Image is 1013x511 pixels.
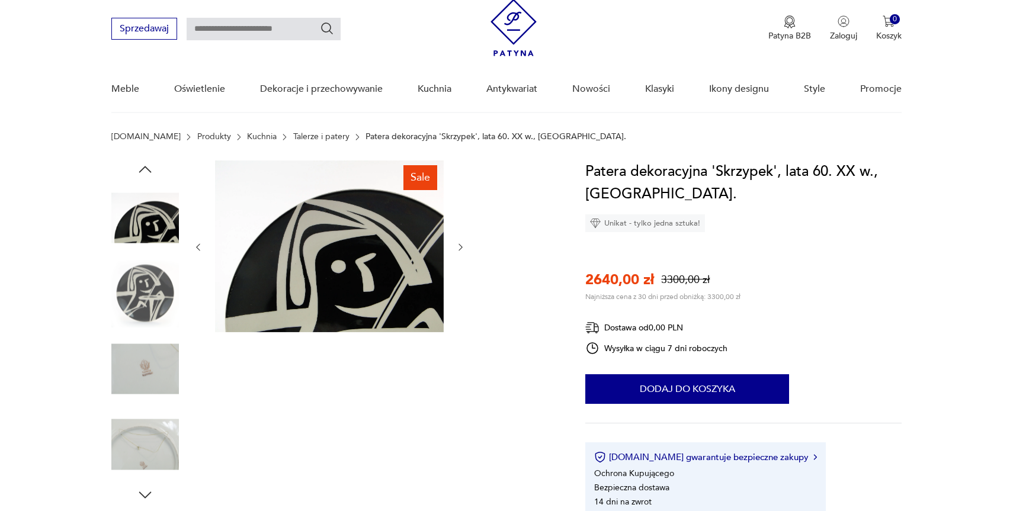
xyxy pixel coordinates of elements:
a: Ikony designu [709,66,769,112]
p: 2640,00 zł [585,270,654,290]
img: Zdjęcie produktu Patera dekoracyjna 'Skrzypek', lata 60. XX w., Tułowice. [111,184,179,252]
p: Patera dekoracyjna 'Skrzypek', lata 60. XX w., [GEOGRAPHIC_DATA]. [366,132,626,142]
a: Antykwariat [486,66,537,112]
li: Ochrona Kupującego [594,468,674,479]
img: Ikona diamentu [590,218,601,229]
a: Nowości [572,66,610,112]
div: Unikat - tylko jedna sztuka! [585,214,705,232]
button: Dodaj do koszyka [585,374,789,404]
img: Ikona strzałki w prawo [813,454,817,460]
a: Oświetlenie [174,66,225,112]
div: Dostawa od 0,00 PLN [585,320,727,335]
a: Meble [111,66,139,112]
img: Zdjęcie produktu Patera dekoracyjna 'Skrzypek', lata 60. XX w., Tułowice. [111,260,179,327]
p: Koszyk [876,30,902,41]
li: Bezpieczna dostawa [594,482,669,493]
p: Najniższa cena z 30 dni przed obniżką: 3300,00 zł [585,292,740,301]
img: Ikonka użytkownika [838,15,849,27]
img: Zdjęcie produktu Patera dekoracyjna 'Skrzypek', lata 60. XX w., Tułowice. [215,160,444,332]
h1: Patera dekoracyjna 'Skrzypek', lata 60. XX w., [GEOGRAPHIC_DATA]. [585,160,902,205]
button: Zaloguj [830,15,857,41]
img: Ikona medalu [784,15,796,28]
img: Ikona certyfikatu [594,451,606,463]
button: Szukaj [320,21,334,36]
a: Promocje [860,66,902,112]
a: Sprzedawaj [111,25,177,34]
a: Ikona medaluPatyna B2B [768,15,811,41]
a: Klasyki [645,66,674,112]
li: 14 dni na zwrot [594,496,652,507]
a: Dekoracje i przechowywanie [260,66,383,112]
div: Sale [403,165,437,190]
a: Kuchnia [418,66,451,112]
p: 3300,00 zł [661,272,710,287]
button: 0Koszyk [876,15,902,41]
button: [DOMAIN_NAME] gwarantuje bezpieczne zakupy [594,451,816,463]
div: Wysyłka w ciągu 7 dni roboczych [585,341,727,355]
button: Sprzedawaj [111,18,177,40]
a: Kuchnia [247,132,277,142]
img: Ikona dostawy [585,320,600,335]
a: Produkty [197,132,231,142]
div: 0 [890,14,900,24]
p: Patyna B2B [768,30,811,41]
img: Zdjęcie produktu Patera dekoracyjna 'Skrzypek', lata 60. XX w., Tułowice. [111,411,179,478]
a: Style [804,66,825,112]
img: Ikona koszyka [883,15,895,27]
p: Zaloguj [830,30,857,41]
button: Patyna B2B [768,15,811,41]
a: [DOMAIN_NAME] [111,132,181,142]
a: Talerze i patery [293,132,350,142]
img: Zdjęcie produktu Patera dekoracyjna 'Skrzypek', lata 60. XX w., Tułowice. [111,335,179,403]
